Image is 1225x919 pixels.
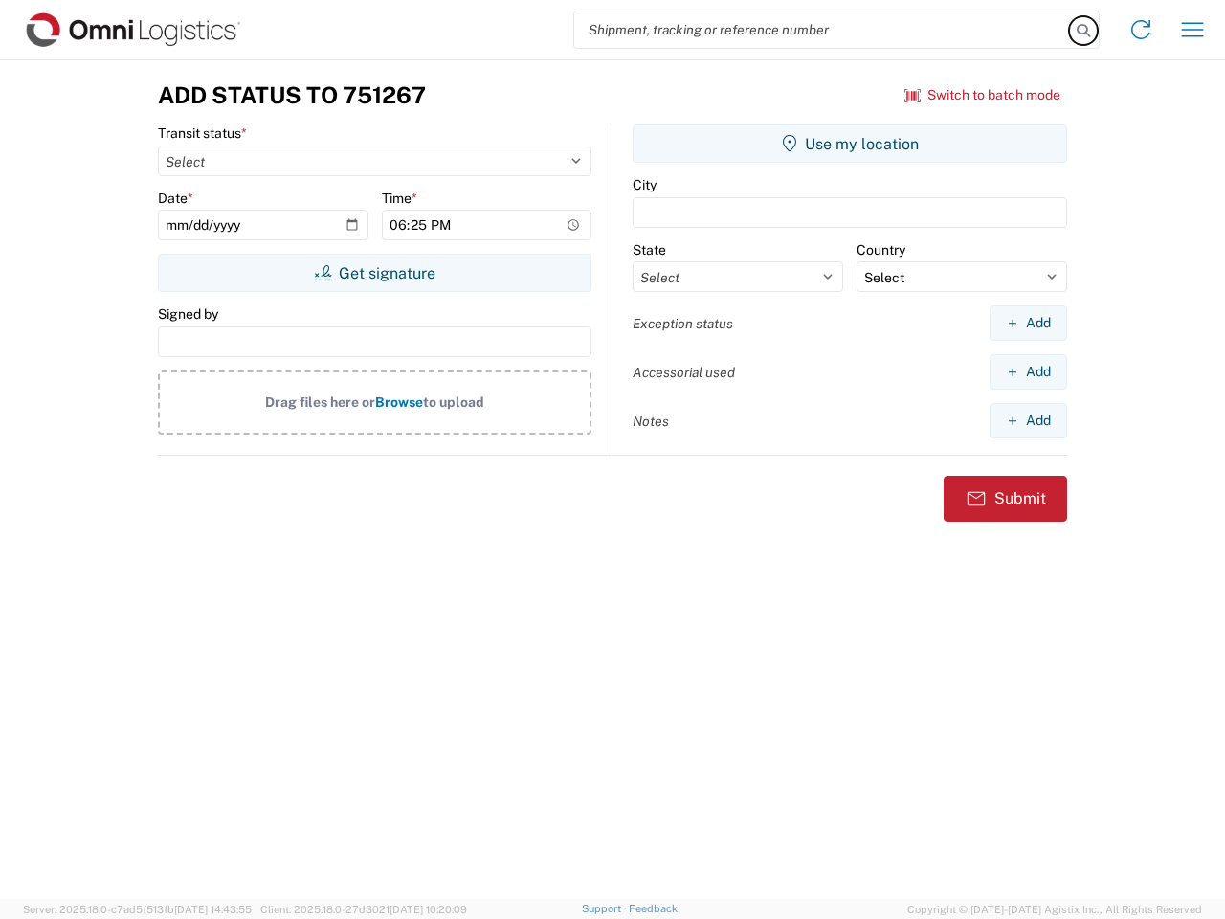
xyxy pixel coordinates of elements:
button: Add [990,403,1067,438]
span: [DATE] 14:43:55 [174,904,252,915]
span: Server: 2025.18.0-c7ad5f513fb [23,904,252,915]
span: Drag files here or [265,394,375,410]
button: Add [990,305,1067,341]
span: Copyright © [DATE]-[DATE] Agistix Inc., All Rights Reserved [907,901,1202,918]
button: Use my location [633,124,1067,163]
label: Transit status [158,124,247,142]
button: Get signature [158,254,591,292]
label: Notes [633,413,669,430]
label: Date [158,190,193,207]
span: to upload [423,394,484,410]
button: Switch to batch mode [904,79,1060,111]
span: Client: 2025.18.0-27d3021 [260,904,467,915]
span: [DATE] 10:20:09 [390,904,467,915]
label: Country [857,241,905,258]
h3: Add Status to 751267 [158,81,426,109]
input: Shipment, tracking or reference number [574,11,1070,48]
label: Exception status [633,315,733,332]
label: Accessorial used [633,364,735,381]
button: Submit [944,476,1067,522]
a: Feedback [629,903,678,914]
button: Add [990,354,1067,390]
a: Support [582,903,630,914]
label: Signed by [158,305,218,323]
label: Time [382,190,417,207]
label: State [633,241,666,258]
span: Browse [375,394,423,410]
label: City [633,176,657,193]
